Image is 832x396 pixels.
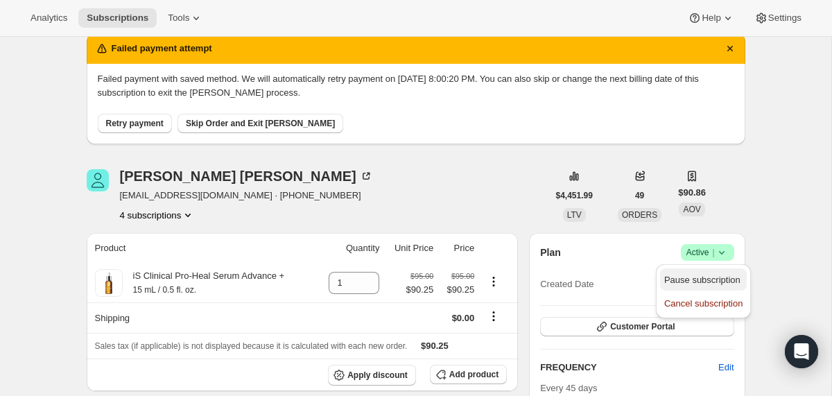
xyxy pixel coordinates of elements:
[785,335,818,368] div: Open Intercom Messenger
[683,205,700,214] span: AOV
[686,246,729,259] span: Active
[768,12,801,24] span: Settings
[540,361,718,375] h2: FREQUENCY
[410,272,433,280] small: $95.00
[610,321,675,332] span: Customer Portal
[660,292,747,314] button: Cancel subscription
[95,341,408,351] span: Sales tax (if applicable) is not displayed because it is calculated with each new order.
[660,268,747,291] button: Pause subscription
[31,12,67,24] span: Analytics
[120,208,196,222] button: Product actions
[718,361,734,375] span: Edit
[383,233,437,264] th: Unit Price
[483,274,505,289] button: Product actions
[406,283,433,297] span: $90.25
[186,118,335,129] span: Skip Order and Exit [PERSON_NAME]
[87,302,317,333] th: Shipping
[451,272,474,280] small: $95.00
[112,42,212,55] h2: Failed payment attempt
[540,317,734,336] button: Customer Portal
[430,365,507,384] button: Add product
[712,247,714,258] span: |
[120,189,373,203] span: [EMAIL_ADDRESS][DOMAIN_NAME] · [PHONE_NUMBER]
[627,186,652,205] button: 49
[746,8,810,28] button: Settings
[449,369,499,380] span: Add product
[421,341,449,351] span: $90.25
[95,269,123,297] img: product img
[328,365,416,386] button: Apply discount
[678,186,706,200] span: $90.86
[540,383,597,393] span: Every 45 days
[347,370,408,381] span: Apply discount
[452,313,475,323] span: $0.00
[98,114,172,133] button: Retry payment
[664,275,740,285] span: Pause subscription
[87,169,109,191] span: Mallory Arnold
[78,8,157,28] button: Subscriptions
[123,269,285,297] div: iS Clinical Pro-Heal Serum Advance +
[442,283,474,297] span: $90.25
[120,169,373,183] div: [PERSON_NAME] [PERSON_NAME]
[177,114,343,133] button: Skip Order and Exit [PERSON_NAME]
[168,12,189,24] span: Tools
[720,39,740,58] button: Dismiss notification
[540,277,593,291] span: Created Date
[87,233,317,264] th: Product
[437,233,478,264] th: Price
[635,190,644,201] span: 49
[98,72,734,100] p: Failed payment with saved method. We will automatically retry payment on [DATE] 8:00:20 PM. You c...
[540,246,561,259] h2: Plan
[548,186,601,205] button: $4,451.99
[679,8,743,28] button: Help
[483,309,505,324] button: Shipping actions
[556,190,593,201] span: $4,451.99
[567,210,582,220] span: LTV
[710,356,742,379] button: Edit
[159,8,211,28] button: Tools
[664,298,743,309] span: Cancel subscription
[22,8,76,28] button: Analytics
[106,118,164,129] span: Retry payment
[702,12,720,24] span: Help
[317,233,384,264] th: Quantity
[622,210,657,220] span: ORDERS
[133,285,197,295] small: 15 mL / 0.5 fl. oz.
[87,12,148,24] span: Subscriptions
